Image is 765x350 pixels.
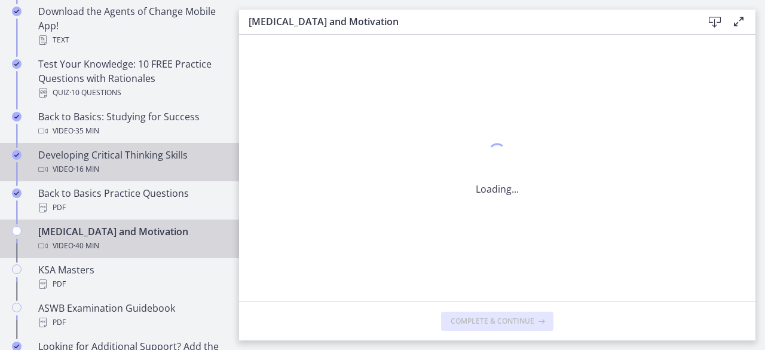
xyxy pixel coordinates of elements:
div: Back to Basics: Studying for Success [38,109,225,138]
div: Quiz [38,86,225,100]
div: Video [38,124,225,138]
span: · 35 min [74,124,99,138]
div: Back to Basics Practice Questions [38,186,225,215]
i: Completed [12,150,22,160]
div: 1 [476,140,519,168]
div: [MEDICAL_DATA] and Motivation [38,224,225,253]
i: Completed [12,188,22,198]
div: PDF [38,277,225,291]
span: Complete & continue [451,316,534,326]
div: Video [38,162,225,176]
div: ASWB Examination Guidebook [38,301,225,330]
div: Download the Agents of Change Mobile App! [38,4,225,47]
i: Completed [12,59,22,69]
i: Completed [12,7,22,16]
div: PDF [38,200,225,215]
div: Test Your Knowledge: 10 FREE Practice Questions with Rationales [38,57,225,100]
div: Text [38,33,225,47]
span: · 10 Questions [69,86,121,100]
p: Loading... [476,182,519,196]
div: Video [38,239,225,253]
i: Completed [12,112,22,121]
div: PDF [38,315,225,330]
div: KSA Masters [38,263,225,291]
h3: [MEDICAL_DATA] and Motivation [249,14,684,29]
div: Developing Critical Thinking Skills [38,148,225,176]
span: · 40 min [74,239,99,253]
button: Complete & continue [441,312,553,331]
span: · 16 min [74,162,99,176]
